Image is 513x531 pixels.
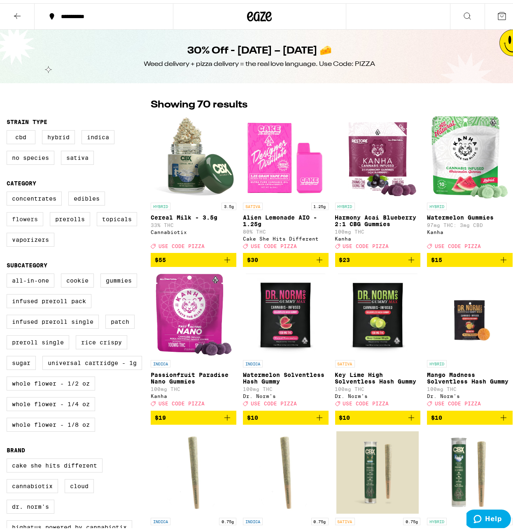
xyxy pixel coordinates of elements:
[335,383,421,388] p: 100mg THC
[251,398,297,403] span: USE CODE PIZZA
[427,515,447,522] p: HYBRID
[7,353,36,367] label: Sugar
[7,209,43,223] label: Flowers
[243,407,329,421] button: Add to bag
[151,515,170,522] p: INDICA
[100,270,137,284] label: Gummies
[427,390,513,395] div: Dr. Norm's
[246,270,325,353] img: Dr. Norm's - Watermelon Solventless Hash Gummy
[339,253,350,260] span: $23
[151,211,236,218] p: Cereal Milk - 3.5g
[61,147,94,161] label: Sativa
[335,113,421,250] a: Open page for Harmony Acai Blueberry 2:1 CBG Gummies from Kanha
[155,253,166,260] span: $55
[65,476,94,490] label: Cloud
[151,368,236,381] p: Passionfruit Paradise Nano Gummies
[251,240,297,246] span: USE CODE PIZZA
[427,270,513,407] a: Open page for Mango Madness Solventless Hash Gummy from Dr. Norm's
[245,113,327,195] img: Cake She Hits Different - Alien Lemonade AIO - 1.25g
[429,270,511,353] img: Dr. Norm's - Mango Madness Solventless Hash Gummy
[243,233,329,238] div: Cake She Hits Different
[7,414,95,428] label: Whole Flower - 1/8 oz
[243,357,263,364] p: INDICA
[7,332,69,346] label: Preroll Single
[427,113,513,250] a: Open page for Watermelon Gummies from Kanha
[335,211,421,224] p: Harmony Acai Blueberry 2:1 CBG Gummies
[427,226,513,232] div: Kanha
[151,390,236,395] div: Kanha
[427,219,513,225] p: 97mg THC: 3mg CBD
[151,383,236,388] p: 100mg THC
[155,411,166,418] span: $19
[7,394,95,408] label: Whole Flower - 1/4 oz
[7,517,132,531] label: Highatus Powered by Cannabiotix
[336,428,419,510] img: Cannabiotix - Tropicanna - 0.75g
[338,270,417,353] img: Dr. Norm's - Key Lime High Solventless Hash Gummy
[105,311,135,325] label: Patch
[335,270,421,407] a: Open page for Key Lime High Solventless Hash Gummy from Dr. Norm's
[427,211,513,218] p: Watermelon Gummies
[429,428,511,510] img: Cannabiotix - Cereal Milk - 0.75g
[82,127,114,141] label: Indica
[435,398,481,403] span: USE CODE PIZZA
[7,259,47,265] legend: Subcategory
[7,444,25,450] legend: Brand
[435,240,481,246] span: USE CODE PIZZA
[335,390,421,395] div: Dr. Norm's
[7,311,99,325] label: Infused Preroll Single
[7,229,54,243] label: Vaporizers
[247,411,258,418] span: $10
[151,407,236,421] button: Add to bag
[247,253,258,260] span: $30
[244,428,326,510] img: Cannabiotix - White Walker OG - 0.75g
[7,291,91,305] label: Infused Preroll Pack
[7,177,36,183] legend: Category
[7,147,54,161] label: No Species
[311,515,329,522] p: 0.75g
[97,209,137,223] label: Topicals
[343,240,389,246] span: USE CODE PIZZA
[335,515,355,522] p: SATIVA
[151,226,236,232] div: Cannabiotix
[243,113,329,250] a: Open page for Alien Lemonade AIO - 1.25g from Cake She Hits Different
[42,353,142,367] label: Universal Cartridge - 1g
[7,455,103,469] label: Cake She Hits Different
[243,199,263,207] p: SATIVA
[152,113,235,195] img: Cannabiotix - Cereal Milk - 3.5g
[187,41,332,55] h1: 30% Off - [DATE] – [DATE] 🧀
[7,115,47,122] legend: Strain Type
[243,226,329,231] p: 80% THC
[466,506,511,527] iframe: Opens a widget where you can find more information
[222,199,236,207] p: 3.5g
[335,368,421,381] p: Key Lime High Solventless Hash Gummy
[403,515,420,522] p: 0.75g
[151,357,170,364] p: INDICA
[155,270,232,353] img: Kanha - Passionfruit Paradise Nano Gummies
[243,515,263,522] p: INDICA
[7,476,58,490] label: Cannabiotix
[427,199,447,207] p: HYBRID
[7,188,62,202] label: Concentrates
[76,332,127,346] label: Rice Crispy
[311,199,329,207] p: 1.25g
[243,368,329,381] p: Watermelon Solventless Hash Gummy
[427,407,513,421] button: Add to bag
[7,270,54,284] label: All-In-One
[431,253,442,260] span: $15
[431,113,508,195] img: Kanha - Watermelon Gummies
[243,390,329,395] div: Dr. Norm's
[7,496,54,510] label: Dr. Norm's
[7,373,95,387] label: Whole Flower - 1/2 oz
[427,250,513,264] button: Add to bag
[338,113,418,195] img: Kanha - Harmony Acai Blueberry 2:1 CBG Gummies
[151,219,236,225] p: 33% THC
[50,209,90,223] label: Prerolls
[159,398,205,403] span: USE CODE PIZZA
[152,428,235,510] img: Cannabiotix - Casino Kush - 0.75g
[335,250,421,264] button: Add to bag
[243,270,329,407] a: Open page for Watermelon Solventless Hash Gummy from Dr. Norm's
[61,270,94,284] label: Cookie
[427,383,513,388] p: 100mg THC
[68,188,105,202] label: Edibles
